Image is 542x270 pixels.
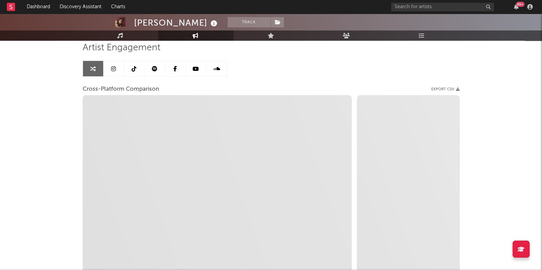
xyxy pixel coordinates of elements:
input: Search for artists [391,3,494,11]
button: 99+ [514,4,519,10]
button: Track [228,17,270,27]
button: Export CSV [431,87,460,91]
div: 99 + [516,2,525,7]
span: Cross-Platform Comparison [83,85,159,93]
div: [PERSON_NAME] [134,17,219,28]
span: Artist Engagement [83,44,160,52]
